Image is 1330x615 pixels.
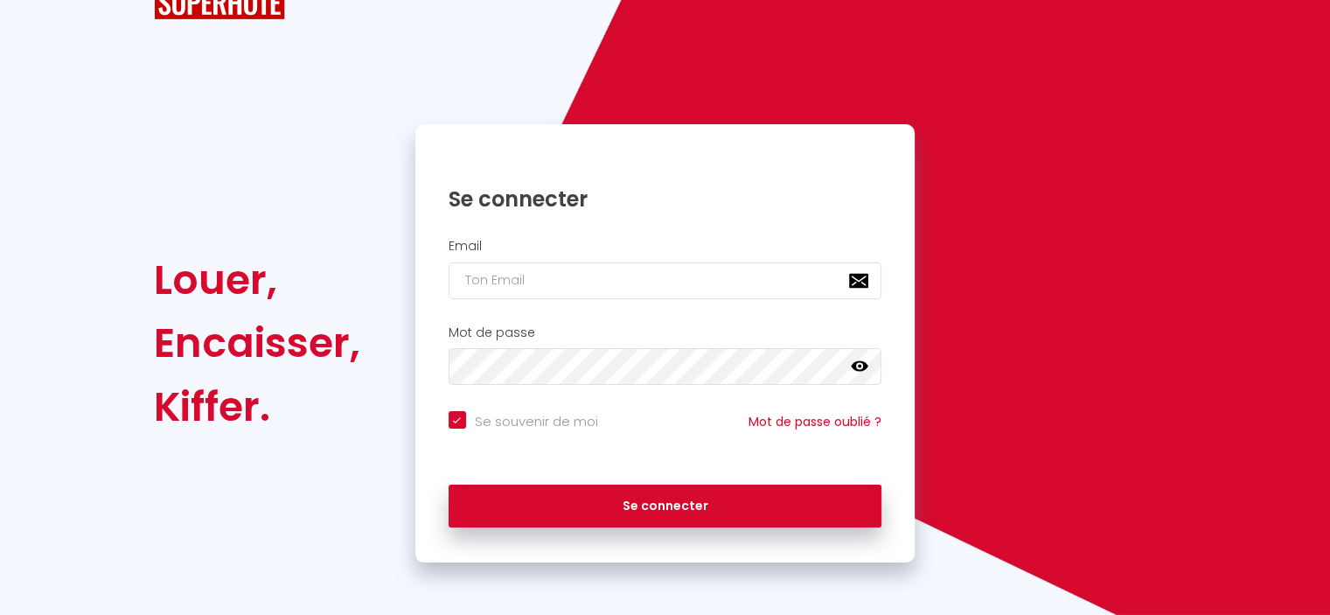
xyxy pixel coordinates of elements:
[449,239,882,254] h2: Email
[449,185,882,213] h1: Se connecter
[449,485,882,528] button: Se connecter
[154,311,360,374] div: Encaisser,
[449,325,882,340] h2: Mot de passe
[14,7,66,59] button: Ouvrir le widget de chat LiveChat
[154,248,360,311] div: Louer,
[154,375,360,438] div: Kiffer.
[749,413,881,430] a: Mot de passe oublié ?
[449,262,882,299] input: Ton Email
